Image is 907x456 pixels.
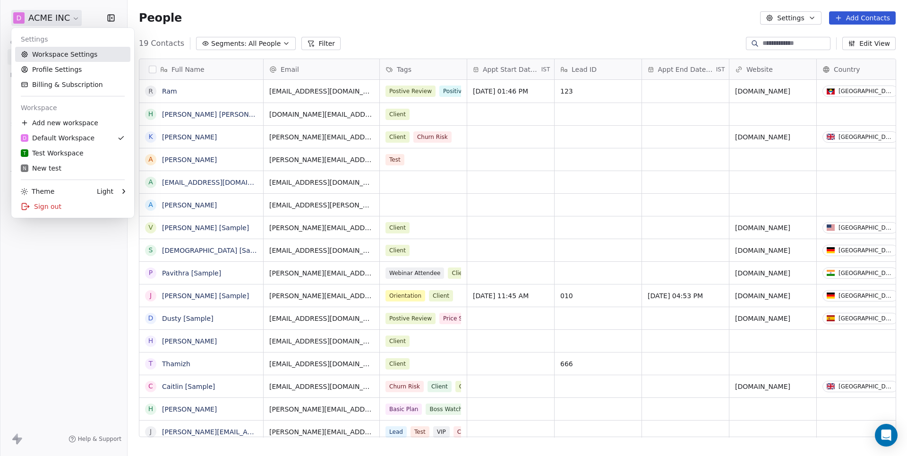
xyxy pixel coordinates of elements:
[15,32,130,47] div: Settings
[15,77,130,92] a: Billing & Subscription
[15,47,130,62] a: Workspace Settings
[15,62,130,77] a: Profile Settings
[21,163,61,173] div: New test
[15,115,130,130] div: Add new workspace
[21,133,94,143] div: Default Workspace
[21,187,54,196] div: Theme
[97,187,113,196] div: Light
[23,165,26,172] span: N
[23,135,26,142] span: D
[15,100,130,115] div: Workspace
[21,148,84,158] div: Test Workspace
[23,150,26,157] span: T
[15,199,130,214] div: Sign out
